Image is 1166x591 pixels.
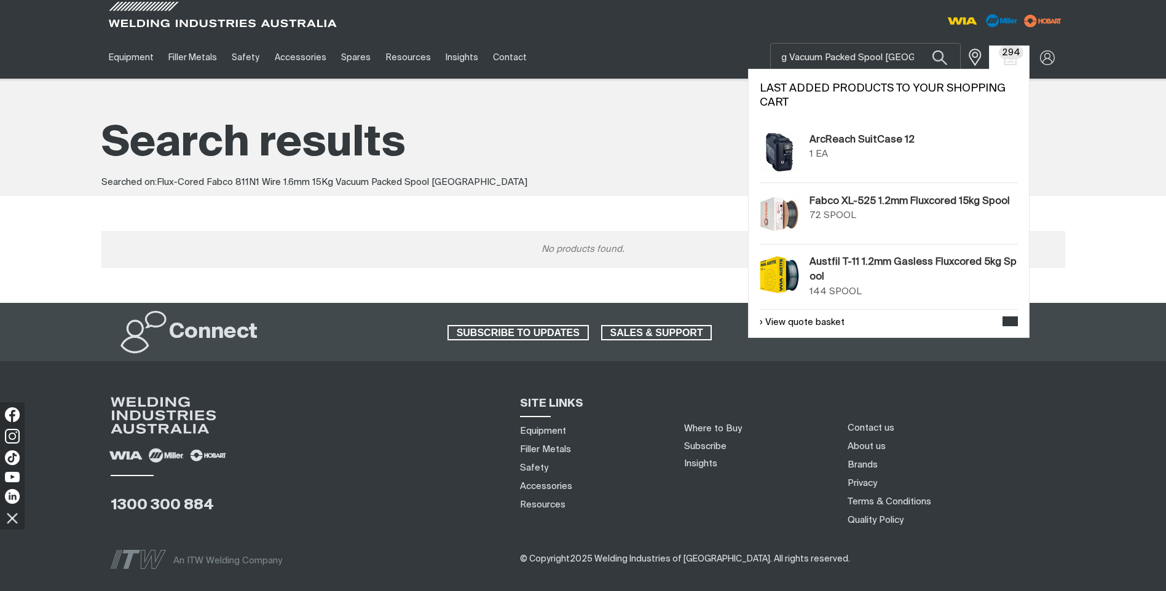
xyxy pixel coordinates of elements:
img: TikTok [5,450,20,465]
span: An ITW Welding Company [173,556,282,565]
a: Brands [848,458,878,471]
nav: Main [101,36,824,79]
span: 294 [999,46,1024,59]
a: Accessories [520,480,572,493]
h1: Search results [101,117,1065,171]
div: SPOOL [829,285,862,299]
a: Safety [520,461,548,474]
a: Insights [684,459,717,468]
a: SALES & SUPPORT [601,325,712,341]
h2: Last added products to your shopping cart [760,82,1018,110]
span: SUBSCRIBE TO UPDATES [449,325,588,341]
div: EA [816,147,828,162]
nav: Footer [843,418,1079,529]
a: 1300 300 884 [111,498,214,512]
a: Accessories [267,36,334,79]
a: Spares [334,36,378,79]
a: Where to Buy [684,424,742,433]
a: View quote basket [760,316,845,330]
a: Filler Metals [520,443,571,456]
img: Austfil T-11 1.2mm Gasless Fluxcored 5kg Spool [760,255,799,294]
a: Terms & Conditions [848,495,931,508]
div: Searched on: [101,176,1065,190]
a: About us [848,440,886,453]
a: Shopping cart (294 product(s)) [999,50,1019,65]
a: Contact [486,36,534,79]
button: Search products [919,43,961,72]
a: Subscribe [684,442,727,451]
a: Resources [378,36,438,79]
img: Instagram [5,429,20,444]
img: miller [1020,12,1065,30]
div: SPOOL [824,209,856,223]
div: No products found. [101,231,1065,268]
span: 144 [810,287,827,296]
span: © Copyright 2025 Welding Industries of [GEOGRAPHIC_DATA] . All rights reserved. [520,555,850,563]
a: Equipment [101,36,161,79]
a: Privacy [848,477,877,490]
a: Safety [224,36,267,79]
a: Equipment [520,425,566,437]
a: Contact us [848,421,894,434]
span: 72 [810,211,821,220]
img: LinkedIn [5,489,20,504]
span: 1 [810,149,813,159]
span: Flux-Cored Fabco 811N1 Wire 1.6mm 15Kg Vacuum Packed Spool [GEOGRAPHIC_DATA] [157,178,527,187]
h2: Connect [169,319,258,346]
a: Filler Metals [161,36,224,79]
a: Resources [520,498,565,511]
span: SITE LINKS [520,398,583,409]
a: Austfil T-11 1.2mm Gasless Fluxcored 5kg Spool [810,255,1018,285]
a: SUBSCRIBE TO UPDATES [447,325,589,341]
span: SALES & SUPPORT [602,325,711,341]
a: ArcReach SuitCase 12 [810,133,915,147]
img: hide socials [2,507,23,528]
a: Quality Policy [848,514,904,526]
img: ArcReach SuitCase 12 [760,133,799,172]
img: Fabco XL-525 1.2mm Fluxcored 15kg Spool [760,194,799,233]
span: ​​​​​​​​​​​​​​​​​​ ​​​​​​ [520,554,850,563]
a: Fabco XL-525 1.2mm Fluxcored 15kg Spool [810,194,1010,209]
img: Facebook [5,407,20,422]
nav: Sitemap [516,421,669,514]
a: Insights [438,36,486,79]
img: YouTube [5,472,20,482]
input: Product name or item number... [771,44,960,71]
